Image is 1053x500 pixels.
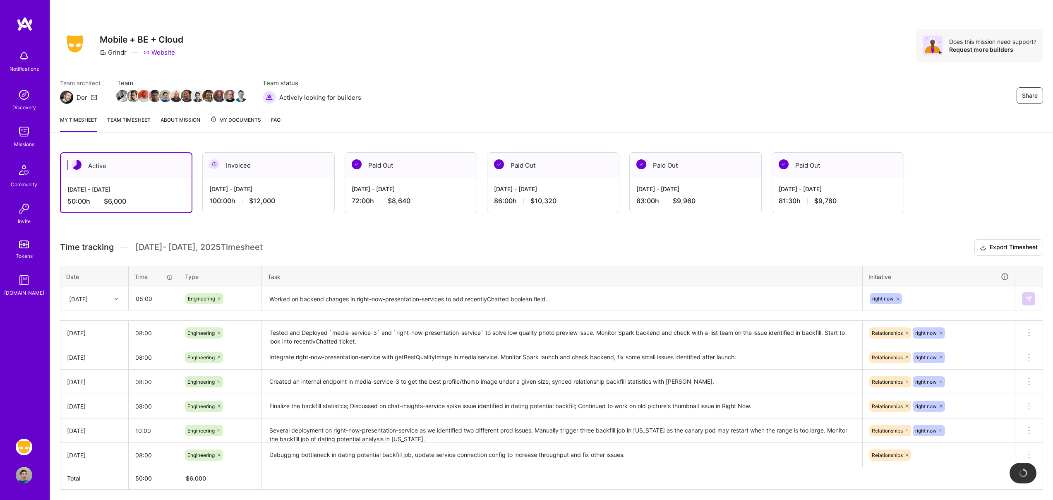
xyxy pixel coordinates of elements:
[1022,91,1038,100] span: Share
[249,197,275,205] span: $12,000
[10,65,39,73] div: Notifications
[91,94,97,101] i: icon Mail
[192,89,203,103] a: Team Member Avatar
[224,90,236,102] img: Team Member Avatar
[263,419,861,442] textarea: Several deployment on right-now-presentation-service as we identified two different prod issues; ...
[188,296,215,302] span: Engineering
[263,288,861,310] textarea: Worked on backend changes in right-now-presentation-services to add recentlyChatted boolean field.
[779,197,897,205] div: 81:30 h
[4,288,44,297] div: [DOMAIN_NAME]
[16,272,32,288] img: guide book
[134,272,173,281] div: Time
[182,89,192,103] a: Team Member Avatar
[139,89,149,103] a: Team Member Avatar
[160,89,171,103] a: Team Member Avatar
[487,153,619,178] div: Paid Out
[17,17,33,31] img: logo
[171,89,182,103] a: Team Member Avatar
[915,354,937,361] span: right now
[16,467,32,483] img: User Avatar
[263,370,861,393] textarea: Created an internal endpoint in media-service-3 to get the best profile/thumb image under a given...
[263,91,276,104] img: Actively looking for builders
[263,79,361,87] span: Team status
[974,239,1043,256] button: Export Timesheet
[872,354,903,361] span: Relationships
[494,159,504,169] img: Paid Out
[60,79,101,87] span: Team architect
[187,379,215,385] span: Engineering
[77,93,87,102] div: Dor
[192,90,204,102] img: Team Member Avatar
[915,403,937,409] span: right now
[949,46,1036,53] div: Request more builders
[271,115,281,132] a: FAQ
[923,36,943,55] img: Avatar
[72,160,82,170] img: Active
[143,48,175,57] a: Website
[673,197,696,205] span: $9,960
[149,89,160,103] a: Team Member Avatar
[127,90,139,102] img: Team Member Avatar
[210,115,261,125] span: My Documents
[187,452,215,458] span: Engineering
[60,115,97,132] a: My timesheet
[213,90,225,102] img: Team Member Avatar
[129,371,179,393] input: HH:MM
[181,90,193,102] img: Team Member Avatar
[100,34,183,45] h3: Mobile + BE + Cloud
[636,159,646,169] img: Paid Out
[779,185,897,193] div: [DATE] - [DATE]
[128,89,139,103] a: Team Member Avatar
[494,197,612,205] div: 86:00 h
[872,296,894,302] span: right now
[16,123,32,140] img: teamwork
[1018,468,1028,478] img: loading
[60,242,114,252] span: Time tracking
[129,322,179,344] input: HH:MM
[60,266,129,287] th: Date
[187,403,215,409] span: Engineering
[129,395,179,417] input: HH:MM
[872,428,903,434] span: Relationships
[16,87,32,103] img: discovery
[129,420,179,442] input: HH:MM
[67,185,185,194] div: [DATE] - [DATE]
[209,197,328,205] div: 100:00 h
[60,33,90,55] img: Company Logo
[636,197,755,205] div: 83:00 h
[209,185,328,193] div: [DATE] - [DATE]
[186,475,206,482] span: $ 6,000
[235,89,246,103] a: Team Member Avatar
[1022,292,1036,305] div: null
[69,294,88,303] div: [DATE]
[67,353,122,362] div: [DATE]
[14,140,34,149] div: Missions
[117,79,246,87] span: Team
[868,272,1009,281] div: Initiative
[636,185,755,193] div: [DATE] - [DATE]
[187,354,215,361] span: Engineering
[225,89,235,103] a: Team Member Avatar
[263,444,861,466] textarea: Debugging bottleneck in dating potential backfill job, update service connection config to increa...
[60,91,73,104] img: Team Architect
[159,90,172,102] img: Team Member Avatar
[352,185,470,193] div: [DATE] - [DATE]
[352,159,362,169] img: Paid Out
[214,89,225,103] a: Team Member Avatar
[202,90,215,102] img: Team Member Avatar
[179,266,262,287] th: Type
[915,379,937,385] span: right now
[16,252,33,260] div: Tokens
[263,395,861,418] textarea: Finalize the backfill statistics; Discussed on chat-insights-service spike issue identified in da...
[187,428,215,434] span: Engineering
[16,200,32,217] img: Invite
[872,379,903,385] span: Relationships
[19,240,29,248] img: tokens
[203,153,334,178] div: Invoiced
[100,48,127,57] div: Grindr
[16,48,32,65] img: bell
[263,322,861,344] textarea: Tested and Deployed `media-service-3` and `right-now-presentation-service` to solve low quality p...
[100,49,106,56] i: icon CompanyGray
[345,153,477,178] div: Paid Out
[14,467,34,483] a: User Avatar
